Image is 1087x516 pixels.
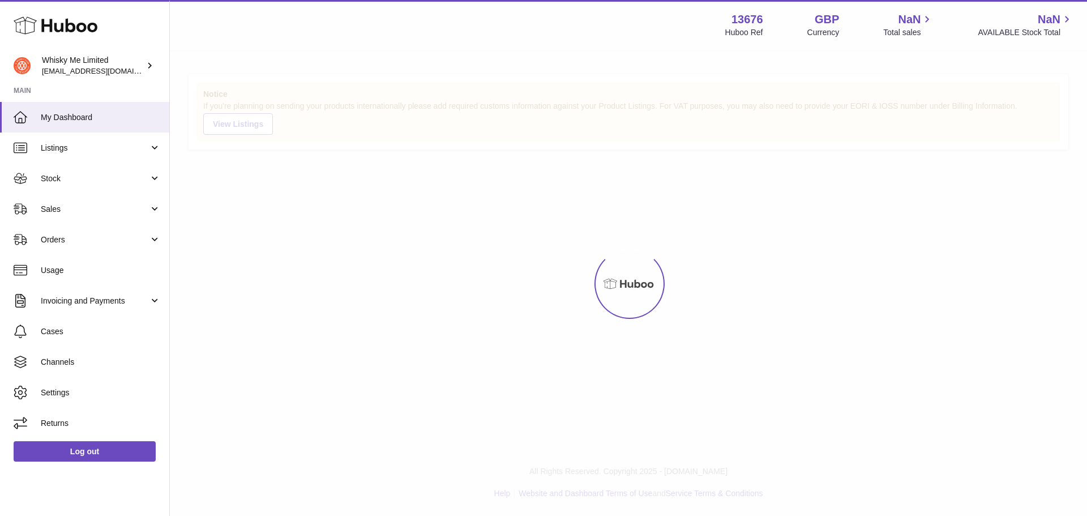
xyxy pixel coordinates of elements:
[725,27,763,38] div: Huboo Ref
[41,143,149,153] span: Listings
[978,12,1073,38] a: NaN AVAILABLE Stock Total
[41,387,161,398] span: Settings
[883,12,934,38] a: NaN Total sales
[41,326,161,337] span: Cases
[41,357,161,368] span: Channels
[42,66,166,75] span: [EMAIL_ADDRESS][DOMAIN_NAME]
[41,265,161,276] span: Usage
[14,57,31,74] img: orders@whiskyshop.com
[41,418,161,429] span: Returns
[731,12,763,27] strong: 13676
[41,296,149,306] span: Invoicing and Payments
[41,112,161,123] span: My Dashboard
[898,12,921,27] span: NaN
[815,12,839,27] strong: GBP
[41,234,149,245] span: Orders
[41,204,149,215] span: Sales
[807,27,840,38] div: Currency
[883,27,934,38] span: Total sales
[978,27,1073,38] span: AVAILABLE Stock Total
[41,173,149,184] span: Stock
[14,441,156,462] a: Log out
[1038,12,1060,27] span: NaN
[42,55,144,76] div: Whisky Me Limited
